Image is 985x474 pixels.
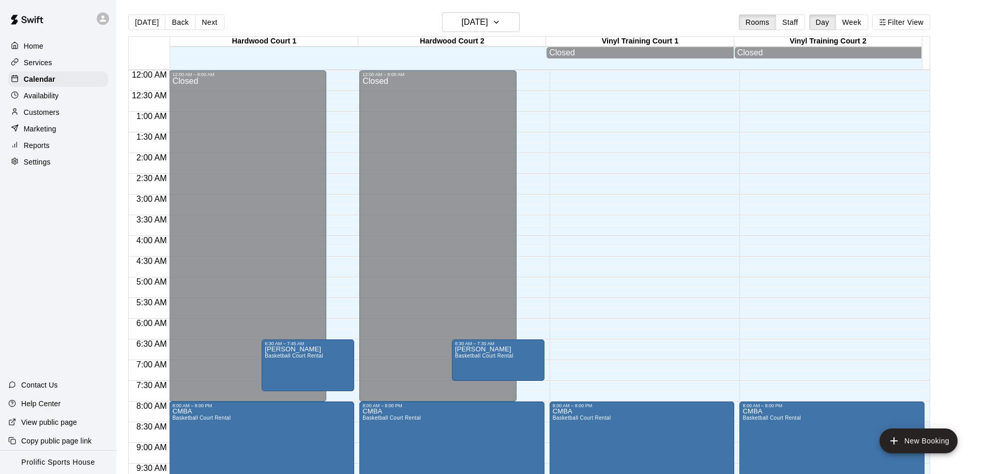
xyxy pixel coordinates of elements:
[134,464,170,472] span: 9:30 AM
[8,38,108,54] a: Home
[134,132,170,141] span: 1:30 AM
[553,403,732,408] div: 8:00 AM – 8:00 PM
[134,174,170,183] span: 2:30 AM
[134,319,170,328] span: 6:00 AM
[265,353,323,359] span: Basketball Court Rental
[129,70,170,79] span: 12:00 AM
[134,257,170,265] span: 4:30 AM
[880,428,958,453] button: add
[172,77,323,405] div: Closed
[734,37,922,47] div: Vinyl Training Court 2
[134,236,170,245] span: 4:00 AM
[776,14,805,30] button: Staff
[742,403,921,408] div: 8:00 AM – 8:00 PM
[549,48,731,57] div: Closed
[262,339,354,391] div: 6:30 AM – 7:45 AM: Kent Ancheta
[739,14,776,30] button: Rooms
[265,341,351,346] div: 6:30 AM – 7:45 AM
[172,72,323,77] div: 12:00 AM – 8:00 AM
[172,403,351,408] div: 8:00 AM – 8:00 PM
[362,415,421,421] span: Basketball Court Rental
[462,15,488,29] h6: [DATE]
[170,37,358,47] div: Hardwood Court 1
[21,436,92,446] p: Copy public page link
[24,140,50,151] p: Reports
[24,74,55,84] p: Calendar
[872,14,930,30] button: Filter View
[172,415,231,421] span: Basketball Court Rental
[134,339,170,348] span: 6:30 AM
[359,70,517,402] div: 12:00 AM – 8:00 AM: Closed
[8,88,108,103] a: Availability
[24,124,56,134] p: Marketing
[165,14,195,30] button: Back
[134,277,170,286] span: 5:00 AM
[134,112,170,121] span: 1:00 AM
[24,57,52,68] p: Services
[836,14,868,30] button: Week
[455,353,513,359] span: Basketball Court Rental
[742,415,801,421] span: Basketball Court Rental
[809,14,836,30] button: Day
[134,360,170,369] span: 7:00 AM
[8,154,108,170] a: Settings
[195,14,224,30] button: Next
[134,153,170,162] span: 2:00 AM
[24,41,43,51] p: Home
[358,37,546,47] div: Hardwood Court 2
[134,381,170,390] span: 7:30 AM
[24,91,59,101] p: Availability
[21,380,58,390] p: Contact Us
[362,72,513,77] div: 12:00 AM – 8:00 AM
[21,398,60,409] p: Help Center
[553,415,611,421] span: Basketball Court Rental
[134,422,170,431] span: 8:30 AM
[134,402,170,410] span: 8:00 AM
[737,48,919,57] div: Closed
[128,14,165,30] button: [DATE]
[134,195,170,203] span: 3:00 AM
[24,107,59,117] p: Customers
[8,55,108,70] a: Services
[134,298,170,307] span: 5:30 AM
[21,457,95,468] p: Prolific Sports House
[455,341,541,346] div: 6:30 AM – 7:30 AM
[8,71,108,87] a: Calendar
[362,77,513,405] div: Closed
[546,37,734,47] div: Vinyl Training Court 1
[129,91,170,100] span: 12:30 AM
[442,12,520,32] button: [DATE]
[134,215,170,224] span: 3:30 AM
[8,105,108,120] a: Customers
[169,70,326,402] div: 12:00 AM – 8:00 AM: Closed
[362,403,541,408] div: 8:00 AM – 8:00 PM
[21,417,77,427] p: View public page
[24,157,51,167] p: Settings
[134,443,170,452] span: 9:00 AM
[8,138,108,153] a: Reports
[452,339,544,381] div: 6:30 AM – 7:30 AM: Kent Ancheta
[8,121,108,137] a: Marketing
